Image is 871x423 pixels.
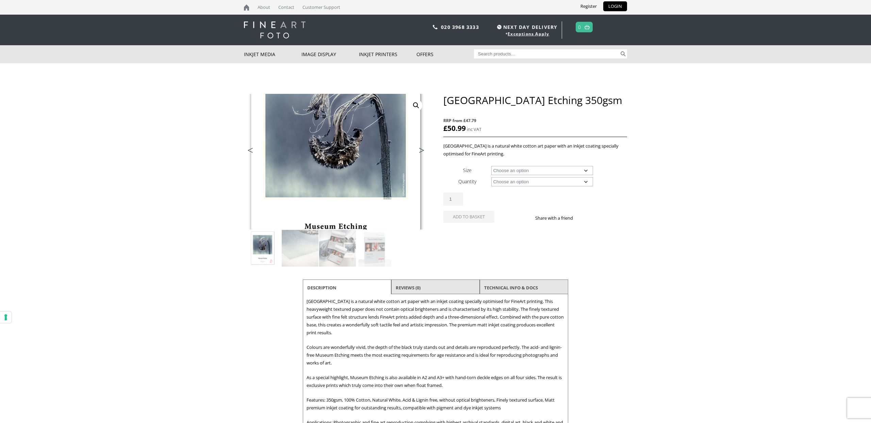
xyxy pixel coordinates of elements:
span: NEXT DAY DELIVERY [495,23,557,31]
img: twitter sharing button [589,215,595,221]
p: Colours are wonderfully vivid, the depth of the black truly stands out and details are reproduced... [307,343,564,367]
span: £ [443,123,447,133]
p: [GEOGRAPHIC_DATA] is a natural white cotton art paper with an inkjet coating specially optimised ... [307,298,564,337]
img: logo-white.svg [244,21,306,38]
a: Register [575,1,602,11]
bdi: 50.99 [443,123,466,133]
p: [GEOGRAPHIC_DATA] is a natural white cotton art paper with an inkjet coating specially optimised ... [443,142,627,158]
a: View full-screen image gallery [410,99,422,112]
h1: [GEOGRAPHIC_DATA] Etching 350gsm [443,94,627,106]
button: Add to basket [443,211,494,223]
p: Share with a friend [535,214,581,222]
img: phone.svg [433,25,438,29]
a: Image Display [301,45,359,63]
img: Hahnemuhle Museum Etching 350gsm - Image 3 [319,230,356,267]
img: Hahnemuhle Museum Etching 350gsm - Image 4 [357,230,393,267]
a: Offers [416,45,474,63]
a: LOGIN [603,1,627,11]
button: Search [619,49,627,58]
img: email sharing button [597,215,603,221]
img: Hahnemuhle Museum Etching 350gsm - Image 2 [282,230,318,267]
label: Quantity [458,178,476,185]
p: Features: 350gsm, 100% Cotton, Natural White, Acid & Lignin free, without optical brighteners, Fi... [307,396,564,412]
a: Inkjet Media [244,45,301,63]
label: Size [463,167,472,173]
a: Inkjet Printers [359,45,416,63]
img: basket.svg [585,25,590,29]
img: time.svg [497,25,502,29]
input: Search products… [474,49,620,58]
a: 0 [578,22,581,32]
a: Exceptions Apply [508,31,549,37]
img: Hahnemuhle Museum Etching 350gsm [244,230,281,267]
input: Product quantity [443,192,463,206]
img: facebook sharing button [581,215,587,221]
a: 020 3968 3333 [441,24,479,30]
a: TECHNICAL INFO & DOCS [484,282,538,294]
span: RRP from £47.79 [443,117,627,124]
p: As a special highlight, Museum Etching is also available in A2 and A3+ with hand-torn deckle edge... [307,374,564,389]
a: Reviews (0) [396,282,421,294]
a: Description [307,282,336,294]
